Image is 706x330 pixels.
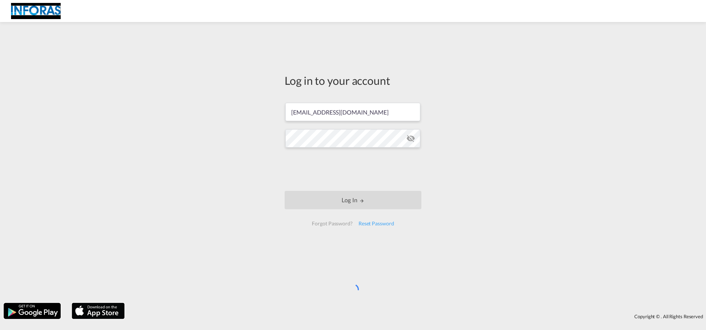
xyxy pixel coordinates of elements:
input: Enter email/phone number [285,103,420,121]
button: LOGIN [285,191,421,209]
div: Log in to your account [285,73,421,88]
md-icon: icon-eye-off [406,134,415,143]
img: google.png [3,302,61,320]
div: Reset Password [356,217,397,230]
div: Forgot Password? [309,217,355,230]
div: Copyright © . All Rights Reserved [128,310,706,323]
img: eff75c7098ee11eeb65dd1c63e392380.jpg [11,3,61,19]
iframe: reCAPTCHA [297,155,409,184]
img: apple.png [71,302,125,320]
